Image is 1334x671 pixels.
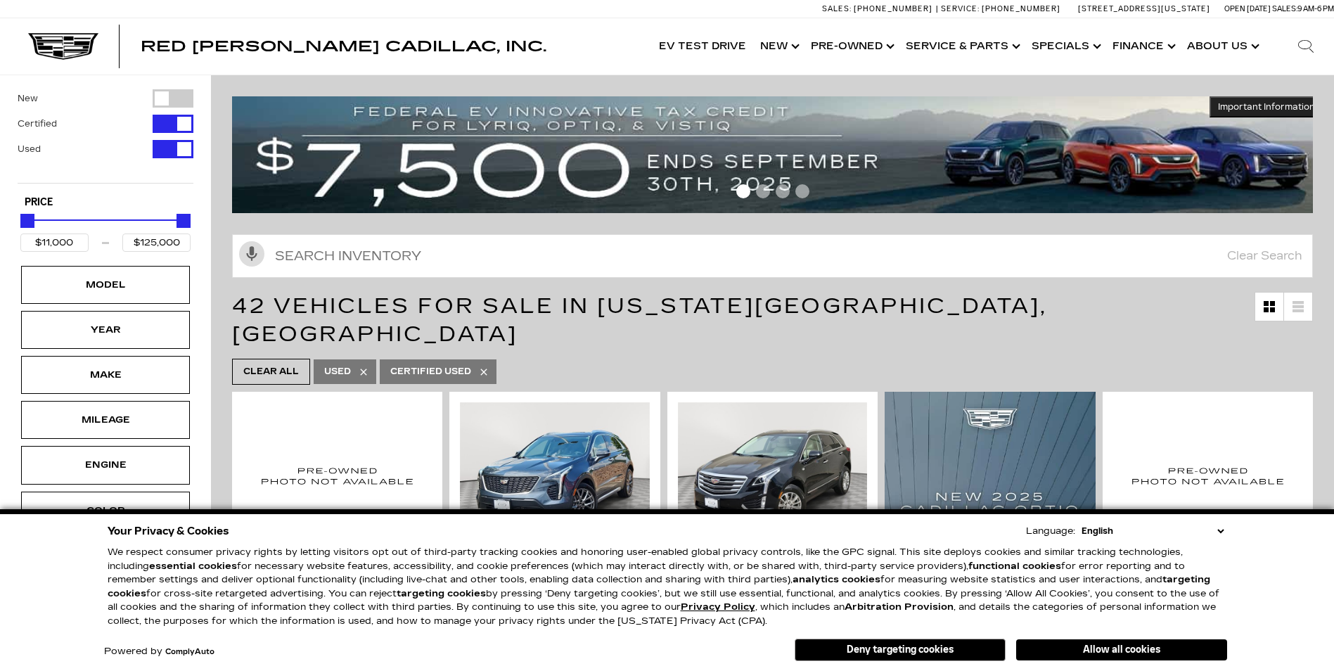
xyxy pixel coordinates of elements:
div: Language: [1026,527,1075,536]
div: Maximum Price [177,214,191,228]
a: Service: [PHONE_NUMBER] [936,5,1064,13]
img: vrp-tax-ending-august-version [232,96,1323,213]
div: Price [20,209,191,252]
div: Year [70,322,141,338]
strong: Arbitration Provision [845,601,954,613]
a: ComplyAuto [165,648,214,656]
div: MileageMileage [21,401,190,439]
span: Go to slide 4 [795,184,809,198]
span: Used [324,363,351,381]
div: YearYear [21,311,190,349]
div: Engine [70,457,141,473]
strong: targeting cookies [108,574,1210,599]
button: Allow all cookies [1016,639,1227,660]
input: Minimum [20,234,89,252]
div: Color [70,503,141,518]
div: EngineEngine [21,446,190,484]
img: 2019 Cadillac XT4 AWD Premium Luxury [460,402,649,544]
a: Pre-Owned [804,18,899,75]
span: 9 AM-6 PM [1297,4,1334,13]
h5: Price [25,196,186,209]
span: Important Information [1218,101,1315,113]
a: Sales: [PHONE_NUMBER] [822,5,936,13]
span: Go to slide 1 [736,184,750,198]
img: 2018 Cadillac XT5 Luxury AWD [678,402,867,544]
span: Sales: [1272,4,1297,13]
a: Finance [1105,18,1180,75]
svg: Click to toggle on voice search [239,241,264,267]
div: ModelModel [21,266,190,304]
img: 2019 Cadillac XT4 AWD Premium Luxury [1113,402,1302,549]
div: Make [70,367,141,383]
span: Service: [941,4,980,13]
div: ColorColor [21,492,190,530]
a: [STREET_ADDRESS][US_STATE] [1078,4,1210,13]
img: 2020 Cadillac XT4 Premium Luxury [243,402,432,549]
span: Red [PERSON_NAME] Cadillac, Inc. [141,38,546,55]
span: Go to slide 3 [776,184,790,198]
div: MakeMake [21,356,190,394]
span: Sales: [822,4,852,13]
input: Maximum [122,234,191,252]
strong: functional cookies [968,561,1061,572]
span: Go to slide 2 [756,184,770,198]
a: About Us [1180,18,1264,75]
span: [PHONE_NUMBER] [982,4,1060,13]
div: Mileage [70,412,141,428]
div: Minimum Price [20,214,34,228]
div: Filter by Vehicle Type [18,89,193,183]
a: EV Test Drive [652,18,753,75]
strong: targeting cookies [397,588,486,599]
button: Important Information [1210,96,1323,117]
span: [PHONE_NUMBER] [854,4,932,13]
strong: analytics cookies [793,574,880,585]
a: New [753,18,804,75]
span: Your Privacy & Cookies [108,521,229,541]
a: Service & Parts [899,18,1025,75]
a: Specials [1025,18,1105,75]
img: Cadillac Dark Logo with Cadillac White Text [28,33,98,60]
span: Certified Used [390,363,471,381]
select: Language Select [1078,524,1227,538]
div: Powered by [104,647,214,656]
p: We respect consumer privacy rights by letting visitors opt out of third-party tracking cookies an... [108,546,1227,628]
a: Red [PERSON_NAME] Cadillac, Inc. [141,39,546,53]
span: Clear All [243,363,299,381]
span: 42 Vehicles for Sale in [US_STATE][GEOGRAPHIC_DATA], [GEOGRAPHIC_DATA] [232,293,1047,347]
input: Search Inventory [232,234,1313,278]
label: New [18,91,38,106]
div: Model [70,277,141,293]
strong: essential cookies [149,561,237,572]
label: Used [18,142,41,156]
span: Open [DATE] [1224,4,1271,13]
button: Deny targeting cookies [795,639,1006,661]
label: Certified [18,117,57,131]
a: Privacy Policy [681,601,755,613]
